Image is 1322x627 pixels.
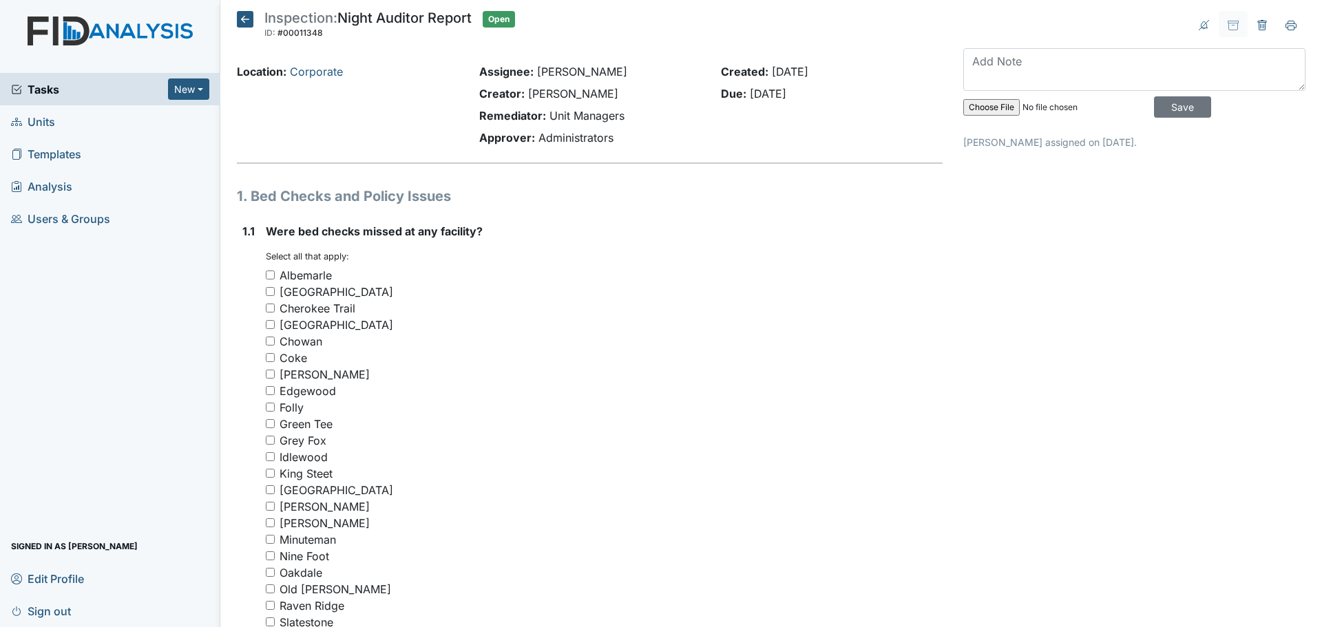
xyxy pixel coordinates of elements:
span: [PERSON_NAME] [537,65,627,78]
div: [GEOGRAPHIC_DATA] [280,482,393,498]
div: Idlewood [280,449,328,465]
div: [PERSON_NAME] [280,366,370,383]
p: [PERSON_NAME] assigned on [DATE]. [963,135,1305,149]
div: Cherokee Trail [280,300,355,317]
a: Tasks [11,81,168,98]
strong: Approver: [479,131,535,145]
div: Chowan [280,333,322,350]
span: Sign out [11,600,71,621]
div: [PERSON_NAME] [280,498,370,515]
input: Minuteman [266,535,275,544]
input: [GEOGRAPHIC_DATA] [266,485,275,494]
div: [GEOGRAPHIC_DATA] [280,317,393,333]
input: Cherokee Trail [266,304,275,312]
div: Night Auditor Report [264,11,472,41]
a: Corporate [290,65,343,78]
input: [PERSON_NAME] [266,518,275,527]
span: Inspection: [264,10,337,26]
div: Raven Ridge [280,597,344,614]
label: 1.1 [242,223,255,240]
input: Chowan [266,337,275,346]
span: Unit Managers [549,109,625,123]
button: New [168,78,209,100]
small: Select all that apply: [266,251,349,262]
span: #00011348 [277,28,323,38]
span: Open [483,11,515,28]
strong: Location: [237,65,286,78]
input: Albemarle [266,270,275,279]
input: [GEOGRAPHIC_DATA] [266,320,275,329]
div: Minuteman [280,531,336,548]
div: Albemarle [280,267,332,284]
input: Oakdale [266,568,275,577]
strong: Assignee: [479,65,534,78]
input: Nine Foot [266,551,275,560]
input: Coke [266,353,275,362]
div: Nine Foot [280,548,329,564]
input: Slatestone [266,617,275,626]
strong: Due: [721,87,746,100]
input: King Steet [266,469,275,478]
div: [PERSON_NAME] [280,515,370,531]
span: Administrators [538,131,613,145]
strong: Creator: [479,87,525,100]
span: Users & Groups [11,208,110,229]
input: Grey Fox [266,436,275,445]
span: ID: [264,28,275,38]
div: Grey Fox [280,432,326,449]
input: [PERSON_NAME] [266,370,275,379]
span: Analysis [11,176,72,197]
div: Oakdale [280,564,322,581]
span: Edit Profile [11,568,84,589]
div: Old [PERSON_NAME] [280,581,391,597]
input: Raven Ridge [266,601,275,610]
span: [DATE] [750,87,786,100]
input: [PERSON_NAME] [266,502,275,511]
span: Units [11,111,55,132]
strong: Created: [721,65,768,78]
input: Old [PERSON_NAME] [266,584,275,593]
span: [PERSON_NAME] [528,87,618,100]
input: Green Tee [266,419,275,428]
h1: 1. Bed Checks and Policy Issues [237,186,943,206]
div: King Steet [280,465,333,482]
div: Edgewood [280,383,336,399]
input: Idlewood [266,452,275,461]
div: Green Tee [280,416,333,432]
input: [GEOGRAPHIC_DATA] [266,287,275,296]
input: Edgewood [266,386,275,395]
div: [GEOGRAPHIC_DATA] [280,284,393,300]
div: Folly [280,399,304,416]
div: Coke [280,350,307,366]
input: Folly [266,403,275,412]
span: [DATE] [772,65,808,78]
span: Templates [11,143,81,164]
span: Were bed checks missed at any facility? [266,224,483,238]
input: Save [1154,96,1211,118]
span: Signed in as [PERSON_NAME] [11,535,138,557]
strong: Remediator: [479,109,546,123]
